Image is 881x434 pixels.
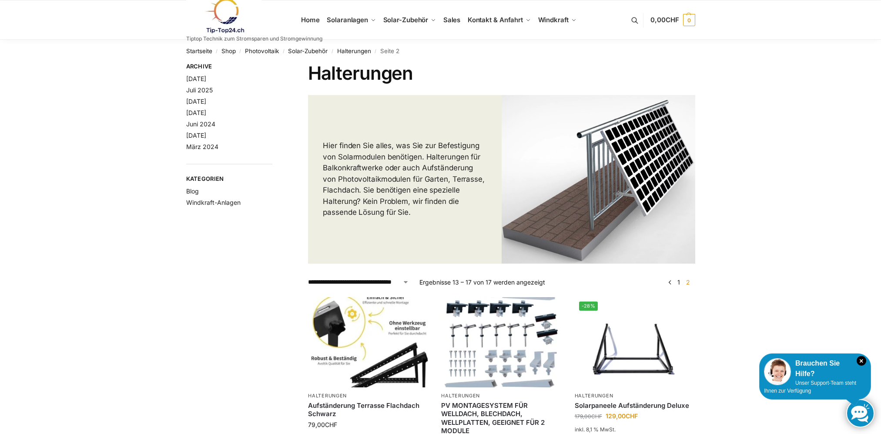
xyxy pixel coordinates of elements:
bdi: 129,00 [606,412,638,420]
p: inkl. 8,1 % MwSt. [575,426,695,434]
a: Halterungen [441,393,480,399]
i: Schließen [857,356,866,366]
span: Archive [186,62,273,71]
a: Sales [439,0,464,40]
a: März 2024 [186,143,218,150]
span: CHF [591,413,602,420]
span: 0 [683,14,695,26]
a: Shop [221,47,236,54]
a: Halterungen [575,393,613,399]
a: Solar-Zubehör [288,47,328,54]
span: Windkraft [538,16,569,24]
span: Unser Support-Team steht Ihnen zur Verfügung [764,380,856,394]
img: Solarpaneele Aufständerung für Terrasse [575,297,695,387]
span: CHF [626,412,638,420]
img: Halterungen [502,95,695,264]
img: Customer service [764,358,791,385]
span: / [371,48,380,55]
a: ← [667,278,673,287]
span: CHF [666,16,679,24]
a: 0,00CHF 0 [650,7,695,33]
a: Juli 2025 [186,86,213,94]
a: Solarpaneele Aufständerung Deluxe [575,401,695,410]
p: Hier finden Sie alles, was Sie zur Befestigung von Solarmodulen benötigen. Halterungen für Balkon... [323,140,487,218]
bdi: 179,00 [575,413,602,420]
a: [DATE] [186,109,206,116]
a: Photovoltaik [245,47,279,54]
span: 0,00 [650,16,679,24]
p: Ergebnisse 13 – 17 von 17 werden angezeigt [419,278,545,287]
nav: Breadcrumb [186,40,695,62]
span: CHF [325,421,337,428]
a: Halterungen [337,47,371,54]
a: Halterungen [308,393,347,399]
nav: Produkt-Seitennummerierung [663,278,695,287]
a: Kontakt & Anfahrt [464,0,534,40]
a: Aufständerung Terrasse Flachdach Schwarz [308,401,428,418]
span: / [279,48,288,55]
span: / [212,48,221,55]
span: Seite 2 [684,278,692,286]
img: PV MONTAGESYSTEM FÜR WELLDACH, BLECHDACH, WELLPLATTEN, GEEIGNET FÜR 2 MODULE [441,297,561,387]
span: Kontakt & Anfahrt [468,16,523,24]
select: Shop-Reihenfolge [308,278,409,287]
a: Blog [186,187,199,195]
span: Solaranlagen [327,16,368,24]
a: [DATE] [186,98,206,105]
span: Kategorien [186,175,273,183]
bdi: 79,00 [308,421,337,428]
span: Solar-Zubehör [383,16,429,24]
div: Brauchen Sie Hilfe? [764,358,866,379]
span: Sales [443,16,461,24]
a: [DATE] [186,132,206,139]
span: / [236,48,245,55]
a: Solaranlagen [323,0,379,40]
a: Juni 2024 [186,120,215,128]
a: Windkraft-Anlagen [186,199,241,206]
span: / [328,48,337,55]
button: Close filters [272,63,278,72]
a: Startseite [186,47,212,54]
h1: Halterungen [308,62,695,84]
a: -28%Solarpaneele Aufständerung für Terrasse [575,297,695,387]
a: [DATE] [186,75,206,82]
p: Tiptop Technik zum Stromsparen und Stromgewinnung [186,36,322,41]
a: Windkraft [534,0,580,40]
a: Solar-Zubehör [379,0,439,40]
a: Seite 1 [675,278,682,286]
img: Aufständerung Terrasse Flachdach Schwarz [308,297,428,387]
